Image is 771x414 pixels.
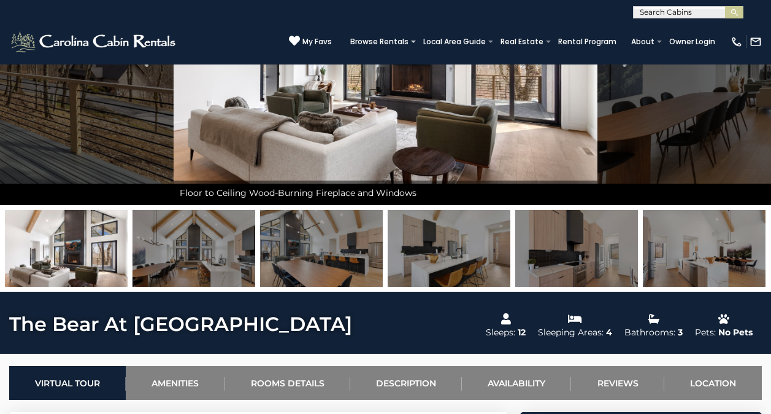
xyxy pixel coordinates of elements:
img: 166099339 [515,210,638,287]
a: Rental Program [552,33,623,50]
div: Floor to Ceiling Wood-Burning Fireplace and Windows [174,181,597,205]
a: Browse Rentals [344,33,415,50]
img: White-1-2.png [9,29,179,54]
span: My Favs [302,36,332,47]
a: Owner Login [663,33,721,50]
a: About [625,33,661,50]
a: Availability [462,366,571,400]
img: 166099335 [260,210,383,287]
a: Location [664,366,762,400]
img: 166099338 [643,210,765,287]
a: Virtual Tour [9,366,126,400]
a: Rooms Details [225,366,350,400]
a: Description [350,366,462,400]
a: Real Estate [494,33,550,50]
a: Reviews [571,366,664,400]
img: mail-regular-white.png [750,36,762,48]
a: My Favs [289,35,332,48]
img: phone-regular-white.png [731,36,743,48]
img: 166099336 [132,210,255,287]
img: 166099331 [5,210,128,287]
img: 166099337 [388,210,510,287]
a: Local Area Guide [417,33,492,50]
a: Amenities [126,366,224,400]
